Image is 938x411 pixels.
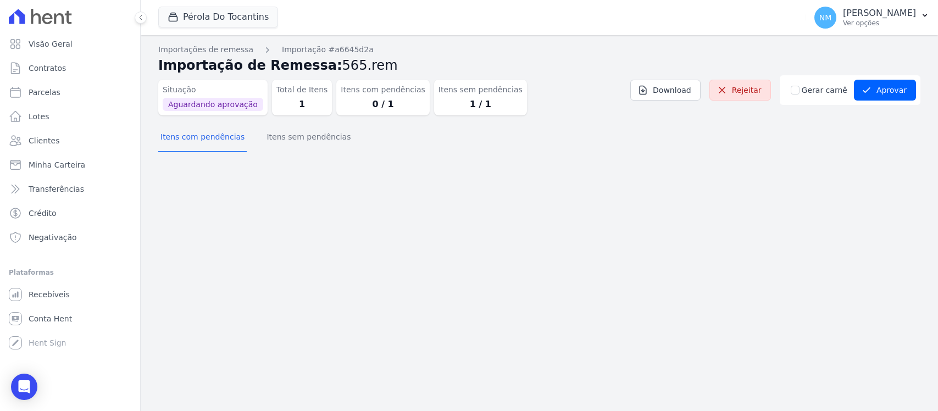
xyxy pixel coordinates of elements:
dt: Itens sem pendências [439,84,523,96]
a: Recebíveis [4,284,136,306]
a: Negativação [4,226,136,248]
a: Download [630,80,701,101]
dd: 1 [276,98,328,111]
a: Clientes [4,130,136,152]
a: Crédito [4,202,136,224]
a: Lotes [4,105,136,127]
a: Transferências [4,178,136,200]
div: Open Intercom Messenger [11,374,37,400]
a: Visão Geral [4,33,136,55]
a: Parcelas [4,81,136,103]
a: Contratos [4,57,136,79]
dt: Itens com pendências [341,84,425,96]
p: [PERSON_NAME] [843,8,916,19]
span: Transferências [29,184,84,195]
a: Rejeitar [709,80,771,101]
span: Lotes [29,111,49,122]
dd: 1 / 1 [439,98,523,111]
span: Negativação [29,232,77,243]
button: Itens sem pendências [264,124,353,152]
button: NM [PERSON_NAME] Ver opções [806,2,938,33]
span: Conta Hent [29,313,72,324]
dt: Situação [163,84,263,96]
a: Importação #a6645d2a [282,44,374,55]
nav: Breadcrumb [158,44,920,55]
button: Itens com pendências [158,124,247,152]
span: Recebíveis [29,289,70,300]
span: Parcelas [29,87,60,98]
span: Contratos [29,63,66,74]
span: NM [819,14,832,21]
span: Aguardando aprovação [163,98,263,111]
span: Clientes [29,135,59,146]
a: Conta Hent [4,308,136,330]
h2: Importação de Remessa: [158,55,920,75]
a: Importações de remessa [158,44,253,55]
button: Aprovar [854,80,916,101]
p: Ver opções [843,19,916,27]
span: Minha Carteira [29,159,85,170]
a: Minha Carteira [4,154,136,176]
span: 565.rem [342,58,398,73]
label: Gerar carnê [802,85,847,96]
button: Pérola Do Tocantins [158,7,278,27]
dt: Total de Itens [276,84,328,96]
dd: 0 / 1 [341,98,425,111]
span: Visão Geral [29,38,73,49]
div: Plataformas [9,266,131,279]
span: Crédito [29,208,57,219]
